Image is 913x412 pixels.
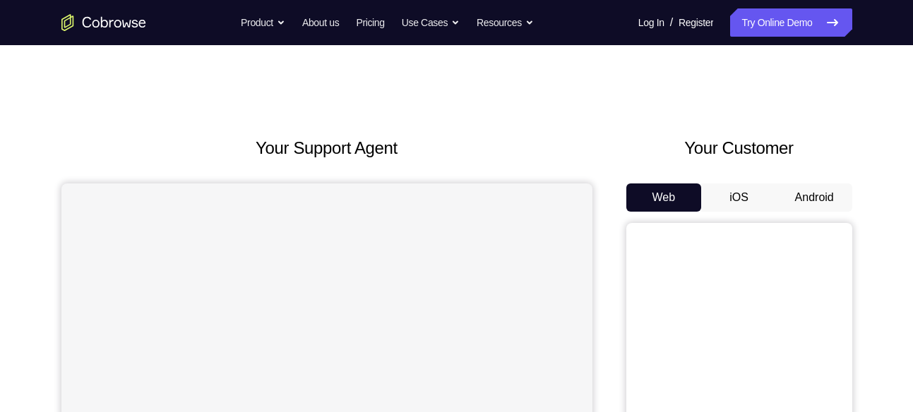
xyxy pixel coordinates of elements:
[61,135,592,161] h2: Your Support Agent
[626,183,702,212] button: Web
[730,8,852,37] a: Try Online Demo
[670,14,673,31] span: /
[356,8,384,37] a: Pricing
[701,183,777,212] button: iOS
[302,8,339,37] a: About us
[241,8,285,37] button: Product
[477,8,534,37] button: Resources
[61,14,146,31] a: Go to the home page
[626,135,852,161] h2: Your Customer
[402,8,460,37] button: Use Cases
[679,8,713,37] a: Register
[638,8,664,37] a: Log In
[777,183,852,212] button: Android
